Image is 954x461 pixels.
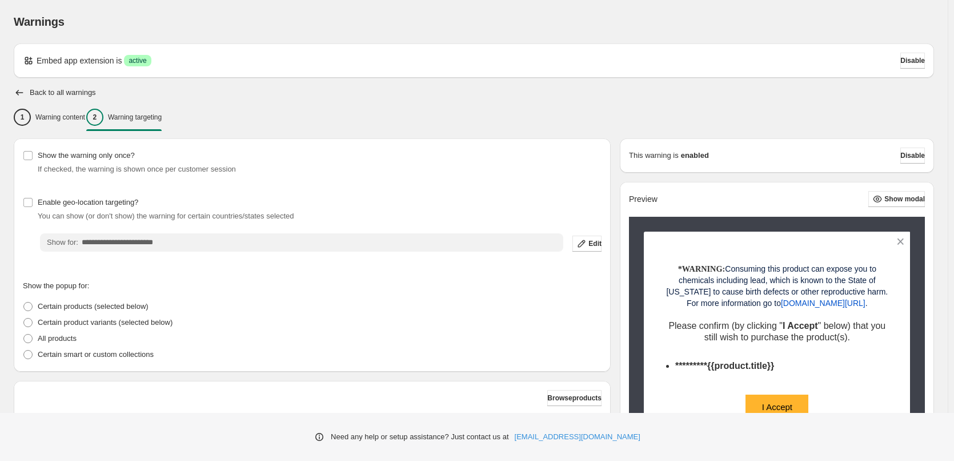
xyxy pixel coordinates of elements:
[865,299,868,308] span: .
[108,113,162,122] p: Warning targeting
[38,151,135,160] span: Show the warning only once?
[14,109,31,126] div: 1
[900,151,925,160] span: Disable
[129,56,146,65] span: active
[868,191,925,207] button: Show modal
[23,281,89,290] span: Show the popup for:
[900,56,925,65] span: Disable
[38,302,149,311] span: Certain products (selected below)
[38,349,154,360] p: Certain smart or custom collections
[783,321,818,331] strong: I Accept
[35,113,85,122] p: Warning content
[14,15,65,28] span: Warnings
[38,198,138,206] span: Enable geo-location targeting?
[38,212,294,220] span: You can show (or don't show) the warning for certain countries/states selected
[30,88,96,97] h2: Back to all warnings
[38,333,77,344] p: All products
[666,264,888,308] span: Consuming this product can expose you to chemicals including lead, which is known to the State of...
[678,264,725,273] span: *WARNING:
[588,239,602,248] span: Edit
[745,395,808,420] button: I Accept
[37,55,122,66] p: Embed app extension is
[629,150,679,161] p: This warning is
[38,318,173,327] span: Certain product variants (selected below)
[629,194,658,204] h2: Preview
[668,321,885,342] span: Please confirm (by clicking " " below) that you still wish to purchase the product(s).
[884,194,925,204] span: Show modal
[547,394,602,403] span: Browse products
[38,165,236,173] span: If checked, the warning is shown once per customer session
[86,109,103,126] div: 2
[900,53,925,69] button: Disable
[547,390,602,406] button: Browseproducts
[515,431,640,443] a: [EMAIL_ADDRESS][DOMAIN_NAME]
[900,148,925,164] button: Disable
[681,150,709,161] strong: enabled
[781,299,865,308] a: [DOMAIN_NAME][URL]
[14,105,85,129] button: 1Warning content
[47,238,78,247] span: Show for:
[707,361,774,371] strong: {{product.title}}
[86,105,162,129] button: 2Warning targeting
[572,236,602,252] button: Edit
